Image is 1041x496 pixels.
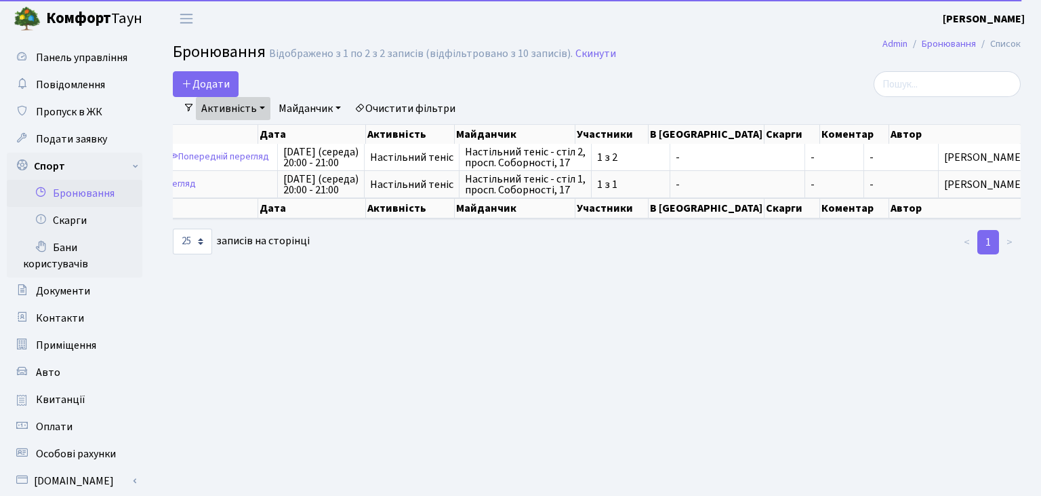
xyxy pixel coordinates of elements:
[922,37,976,51] a: Бронювання
[820,125,889,144] th: Коментар
[977,230,999,254] a: 1
[455,198,575,218] th: Майданчик
[7,305,142,332] a: Контакти
[649,198,764,218] th: В [GEOGRAPHIC_DATA]
[36,419,73,434] span: Оплати
[283,174,359,195] span: [DATE] (середа) 20:00 - 21:00
[943,12,1025,26] b: [PERSON_NAME]
[36,77,105,92] span: Повідомлення
[283,147,359,168] span: [DATE] (середа) 20:00 - 21:00
[370,179,453,190] span: Настільний теніс
[7,359,142,386] a: Авто
[173,229,212,254] select: записів на сторінці
[889,125,1021,144] th: Автор
[874,71,1021,97] input: Пошук...
[36,365,60,380] span: Авто
[465,147,586,168] span: Настільний теніс - стіл 2, просп. Соборності, 17
[7,278,142,305] a: Документи
[7,180,142,207] a: Бронювання
[870,150,874,165] span: -
[269,47,573,60] div: Відображено з 1 по 2 з 2 записів (відфільтровано з 10 записів).
[36,132,107,147] span: Подати заявку
[597,152,664,163] span: 1 з 2
[976,37,1021,52] li: Список
[14,5,41,33] img: logo.png
[370,152,453,163] span: Настільний теніс
[258,198,366,218] th: Дата
[258,125,366,144] th: Дата
[7,234,142,278] a: Бани користувачів
[89,125,258,144] th: Дії
[649,125,764,144] th: В [GEOGRAPHIC_DATA]
[36,104,102,119] span: Пропуск в ЖК
[7,44,142,71] a: Панель управління
[273,97,346,120] a: Майданчик
[7,386,142,413] a: Квитанції
[862,30,1041,58] nav: breadcrumb
[676,179,799,190] span: -
[7,126,142,153] a: Подати заявку
[764,198,820,218] th: Скарги
[173,229,310,254] label: записів на сторінці
[366,125,455,144] th: Активність
[36,446,116,461] span: Особові рахунки
[36,311,84,326] span: Контакти
[7,98,142,126] a: Пропуск в ЖК
[7,468,142,495] a: [DOMAIN_NAME]
[7,440,142,468] a: Особові рахунки
[89,198,258,218] th: Дії
[597,179,664,190] span: 1 з 1
[173,40,266,64] span: Бронювання
[889,198,1021,218] th: Автор
[7,332,142,359] a: Приміщення
[575,198,649,218] th: Участники
[676,152,799,163] span: -
[465,174,586,195] span: Настільний теніс - стіл 1, просп. Соборності, 17
[882,37,907,51] a: Admin
[7,207,142,234] a: Скарги
[46,7,142,31] span: Таун
[366,198,455,218] th: Активність
[196,97,270,120] a: Активність
[46,7,111,29] b: Комфорт
[36,392,85,407] span: Квитанції
[820,198,889,218] th: Коментар
[36,284,90,299] span: Документи
[764,125,820,144] th: Скарги
[173,71,239,97] button: Додати
[165,147,272,168] a: Попередній перегляд
[349,97,461,120] a: Очистити фільтри
[943,11,1025,27] a: [PERSON_NAME]
[811,179,858,190] span: -
[7,71,142,98] a: Повідомлення
[169,7,203,30] button: Переключити навігацію
[575,47,616,60] a: Скинути
[36,338,96,353] span: Приміщення
[7,153,142,180] a: Спорт
[811,152,858,163] span: -
[36,50,127,65] span: Панель управління
[455,125,575,144] th: Майданчик
[870,177,874,192] span: -
[7,413,142,440] a: Оплати
[575,125,649,144] th: Участники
